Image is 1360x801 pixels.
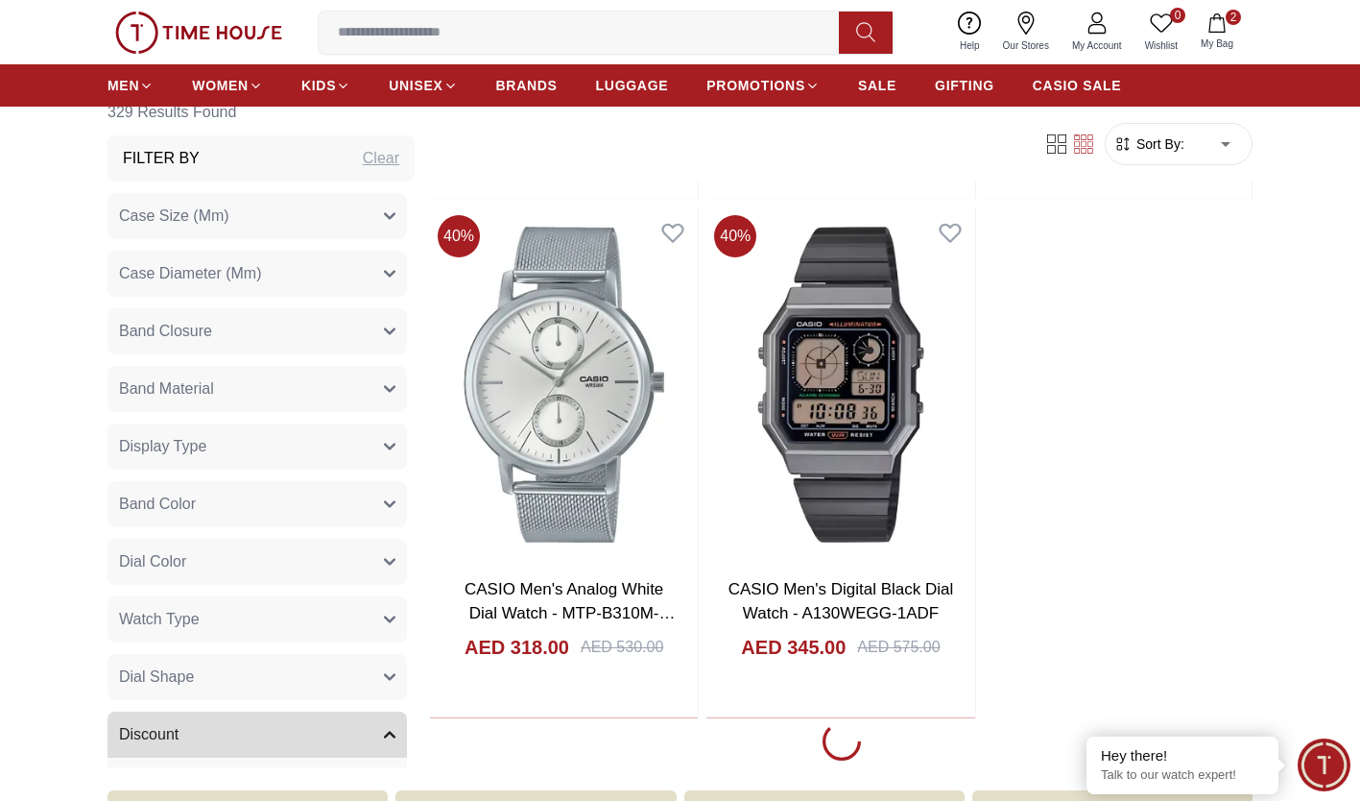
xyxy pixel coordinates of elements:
[706,76,805,95] span: PROMOTIONS
[858,68,896,103] a: SALE
[935,76,994,95] span: GIFTING
[107,539,407,585] button: Dial Color
[389,68,457,103] a: UNISEX
[107,712,407,758] button: Discount
[107,251,407,297] button: Case Diameter (Mm)
[1170,8,1185,23] span: 0
[192,68,263,103] a: WOMEN
[948,8,991,57] a: Help
[107,481,407,527] button: Band Color
[857,636,940,659] div: AED 575.00
[119,205,229,228] span: Case Size (Mm)
[107,76,139,95] span: MEN
[438,215,480,257] span: 40 %
[119,377,214,400] span: Band Material
[1137,38,1185,53] span: Wishlist
[706,68,820,103] a: PROMOTIONS
[107,89,415,135] h6: 329 Results Found
[119,723,179,746] span: Discount
[1189,10,1245,55] button: 2My Bag
[596,76,669,95] span: LUGGAGE
[858,76,896,95] span: SALE
[119,493,196,516] span: Band Color
[728,580,954,623] a: CASIO Men's Digital Black Dial Watch - A130WEGG-1ADF
[496,76,558,95] span: BRANDS
[1101,746,1264,765] div: Hey there!
[1033,68,1122,103] a: CASIO SALE
[389,76,442,95] span: UNISEX
[430,207,698,562] img: CASIO Men's Analog White Dial Watch - MTP-B310M-7AVDF
[496,68,558,103] a: BRANDS
[107,424,407,470] button: Display Type
[119,435,206,458] span: Display Type
[1298,739,1350,791] div: Chat Widget
[107,308,407,354] button: Band Closure
[123,147,200,170] h3: Filter By
[115,12,282,54] img: ...
[581,636,663,659] div: AED 530.00
[1133,134,1184,154] span: Sort By:
[107,366,407,412] button: Band Material
[935,68,994,103] a: GIFTING
[301,76,336,95] span: KIDS
[596,68,669,103] a: LUGGAGE
[1033,76,1122,95] span: CASIO SALE
[1133,8,1189,57] a: 0Wishlist
[119,550,186,573] span: Dial Color
[1113,134,1184,154] button: Sort By:
[107,654,407,700] button: Dial Shape
[1101,767,1264,784] p: Talk to our watch expert!
[1064,38,1130,53] span: My Account
[991,8,1061,57] a: Our Stores
[192,76,249,95] span: WOMEN
[706,207,974,562] img: CASIO Men's Digital Black Dial Watch - A130WEGG-1ADF
[1226,10,1241,25] span: 2
[107,193,407,239] button: Case Size (Mm)
[952,38,988,53] span: Help
[363,147,399,170] div: Clear
[741,634,846,661] h4: AED 345.00
[465,634,569,661] h4: AED 318.00
[119,608,200,631] span: Watch Type
[107,68,154,103] a: MEN
[119,320,212,343] span: Band Closure
[119,262,261,285] span: Case Diameter (Mm)
[301,68,350,103] a: KIDS
[1193,36,1241,51] span: My Bag
[995,38,1057,53] span: Our Stores
[107,596,407,643] button: Watch Type
[465,580,676,647] a: CASIO Men's Analog White Dial Watch - MTP-B310M-7AVDF
[714,215,756,257] span: 40 %
[119,666,194,689] span: Dial Shape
